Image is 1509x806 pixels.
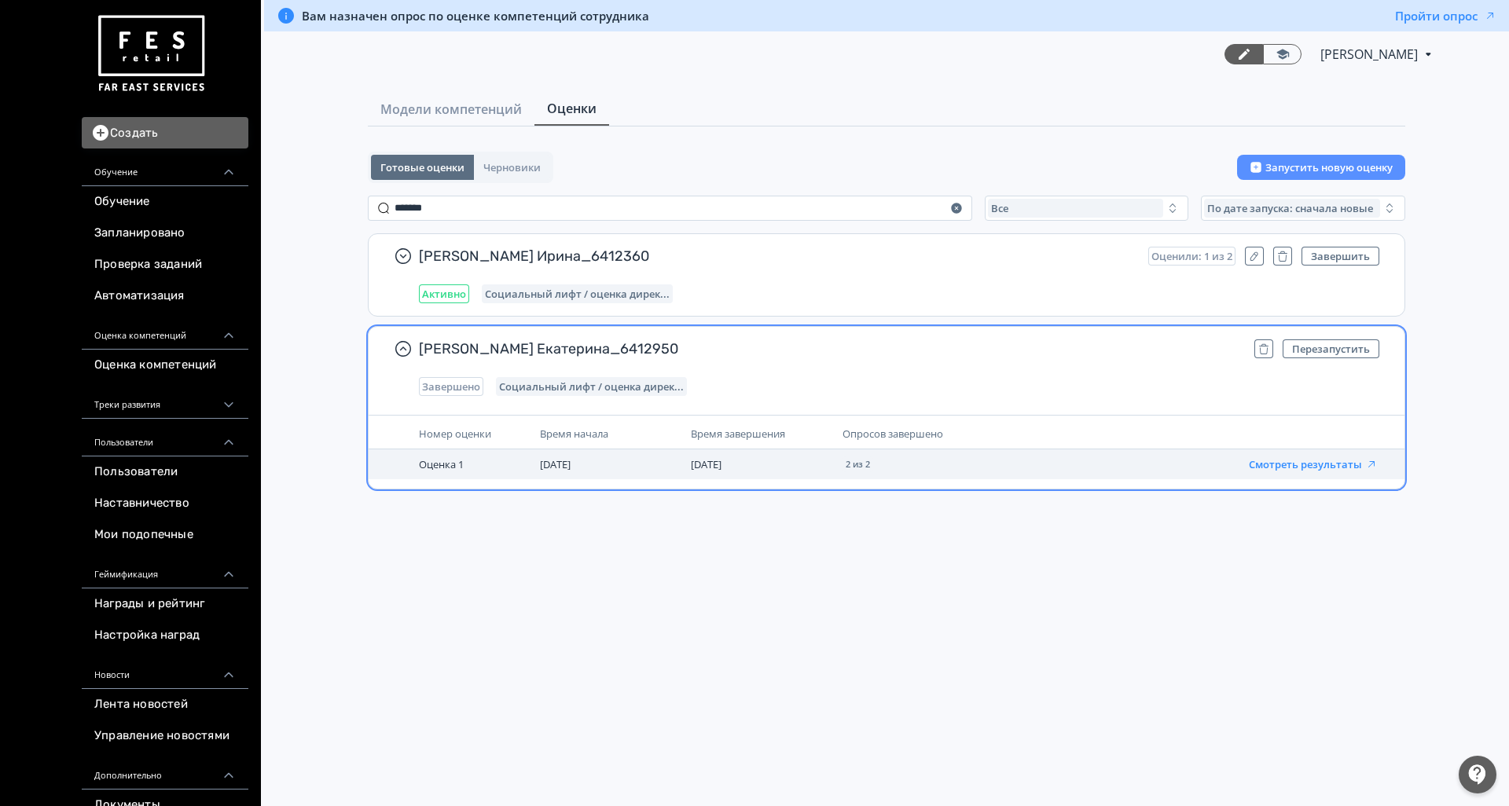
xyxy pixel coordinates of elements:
[499,380,684,393] span: Социальный лифт / оценка директора магазина
[82,488,248,519] a: Наставничество
[1201,196,1405,221] button: По дате запуска: сначала новые
[422,288,466,300] span: Активно
[991,202,1008,214] span: Все
[1302,247,1379,266] button: Завершить
[419,339,1242,358] span: [PERSON_NAME] Екатерина_6412950
[540,427,608,441] span: Время начала
[474,155,550,180] button: Черновики
[985,196,1189,221] button: Все
[82,148,248,186] div: Обучение
[691,427,785,441] span: Время завершения
[1237,155,1405,180] button: Запустить новую оценку
[1320,45,1420,64] span: Светлана Илюхина
[380,100,522,119] span: Модели компетенций
[547,99,597,118] span: Оценки
[82,381,248,419] div: Треки развития
[422,380,480,393] span: Завершено
[82,218,248,249] a: Запланировано
[1395,8,1496,24] button: Пройти опрос
[82,249,248,280] a: Проверка заданий
[1207,202,1373,214] span: По дате запуска: сначала новые
[419,247,1136,266] span: [PERSON_NAME] Ирина_6412360
[371,155,474,180] button: Готовые оценки
[82,186,248,218] a: Обучение
[380,161,464,174] span: Готовые оценки
[302,8,649,24] span: Вам назначен опрос по оценке компетенций сотрудника
[82,689,248,720] a: Лента новостей
[94,9,207,98] img: https://files.teachbase.ru/system/account/57463/logo/medium-936fc5084dd2c598f50a98b9cbe0469a.png
[82,551,248,588] div: Геймификация
[843,427,943,441] span: Опросов завершено
[82,419,248,456] div: Пользователи
[82,651,248,689] div: Новости
[540,457,571,471] span: [DATE]
[1151,250,1232,262] span: Оценили: 1 из 2
[82,720,248,752] a: Управление новостями
[485,288,670,300] span: Социальный лифт / оценка директора магазина
[846,460,870,469] span: 2 из 2
[1249,458,1378,471] button: Смотреть результаты
[82,620,248,651] a: Настройка наград
[419,427,491,441] span: Номер оценки
[82,350,248,381] a: Оценка компетенций
[419,457,464,471] span: Оценка 1
[691,457,721,471] span: [DATE]
[1263,44,1302,64] a: Переключиться в режим ученика
[82,312,248,350] div: Оценка компетенций
[82,519,248,551] a: Мои подопечные
[1283,339,1379,358] button: Перезапустить
[1249,456,1378,471] a: Смотреть результаты
[483,161,541,174] span: Черновики
[82,117,248,148] button: Создать
[82,588,248,620] a: Награды и рейтинг
[82,280,248,312] a: Автоматизация
[82,456,248,488] a: Пользователи
[82,752,248,790] div: Дополнительно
